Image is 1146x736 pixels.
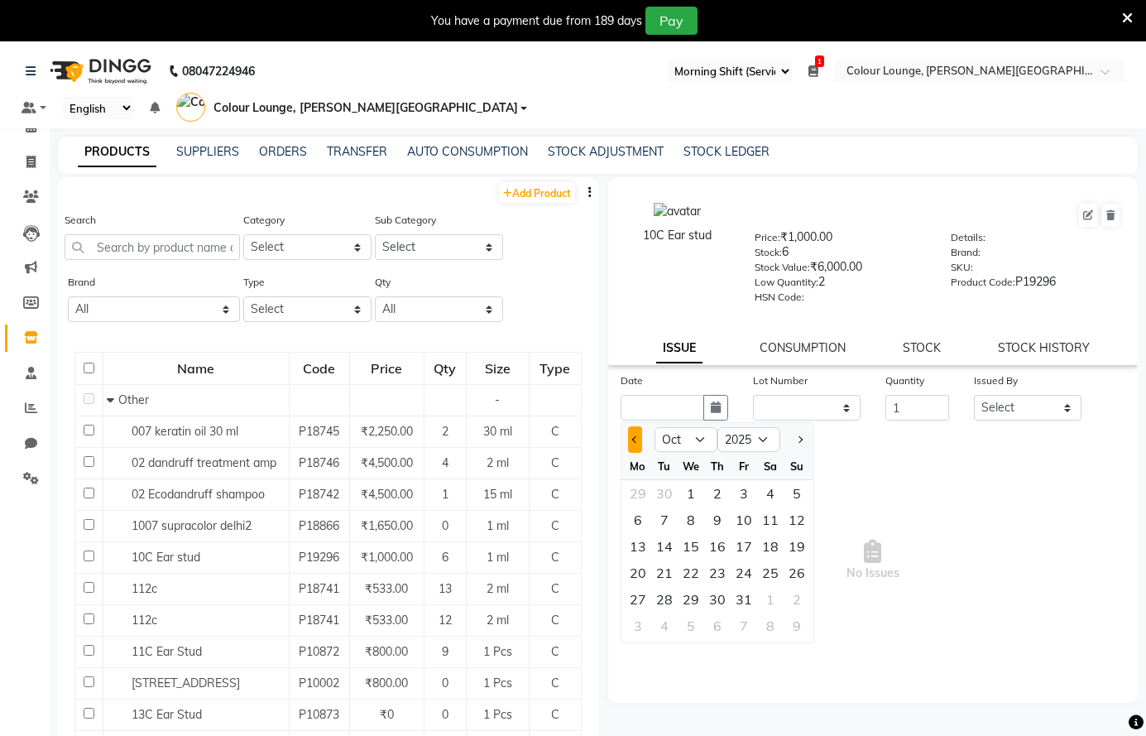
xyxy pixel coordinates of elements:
[784,586,810,613] div: Sunday, November 2, 2025
[621,373,643,388] label: Date
[731,507,757,533] div: 10
[107,392,118,407] span: Collapse Row
[299,581,339,596] span: P18741
[731,533,757,560] div: 17
[651,560,678,586] div: 21
[651,613,678,639] div: 4
[717,427,780,452] select: Select year
[651,533,678,560] div: Tuesday, October 14, 2025
[651,480,678,507] div: Tuesday, September 30, 2025
[551,550,559,565] span: C
[998,340,1090,355] a: STOCK HISTORY
[551,455,559,470] span: C
[625,507,651,533] div: Monday, October 6, 2025
[755,275,818,290] label: Low Quantity:
[487,518,509,533] span: 1 ml
[104,354,288,383] div: Name
[375,213,436,228] label: Sub Category
[132,487,265,502] span: 02 Ecodandruff shampoo
[68,275,95,290] label: Brand
[678,613,704,639] div: Wednesday, November 5, 2025
[678,480,704,507] div: Wednesday, October 1, 2025
[243,275,265,290] label: Type
[757,480,784,507] div: Saturday, October 4, 2025
[78,137,156,167] a: PRODUCTS
[365,613,408,628] span: ₹533.00
[290,354,349,383] div: Code
[132,424,238,439] span: 007 keratin oil 30 ml
[704,453,731,479] div: Th
[625,586,651,613] div: 27
[625,480,651,507] div: 29
[380,707,394,722] span: ₹0
[327,144,387,159] a: TRANSFER
[625,507,651,533] div: 6
[625,613,651,639] div: Monday, November 3, 2025
[361,455,413,470] span: ₹4,500.00
[651,507,678,533] div: Tuesday, October 7, 2025
[755,260,810,275] label: Stock Value:
[299,707,339,722] span: P10873
[678,586,704,613] div: 29
[176,144,239,159] a: SUPPLIERS
[951,230,985,245] label: Details:
[757,533,784,560] div: 18
[132,676,240,690] span: [STREET_ADDRESS]
[299,613,339,628] span: P18741
[784,613,810,639] div: Sunday, November 9, 2025
[704,533,731,560] div: Thursday, October 16, 2025
[704,560,731,586] div: Thursday, October 23, 2025
[132,644,202,659] span: 11C Ear Stud
[757,507,784,533] div: Saturday, October 11, 2025
[625,586,651,613] div: Monday, October 27, 2025
[784,480,810,507] div: Sunday, October 5, 2025
[755,245,782,260] label: Stock:
[704,480,731,507] div: 2
[678,560,704,586] div: Wednesday, October 22, 2025
[651,533,678,560] div: 14
[731,480,757,507] div: Friday, October 3, 2025
[784,613,810,639] div: 9
[757,613,784,639] div: 8
[65,213,96,228] label: Search
[651,507,678,533] div: 7
[625,533,651,560] div: Monday, October 13, 2025
[548,144,664,159] a: STOCK ADJUSTMENT
[442,550,448,565] span: 6
[704,533,731,560] div: 16
[487,455,509,470] span: 2 ml
[530,354,580,383] div: Type
[442,518,448,533] span: 0
[651,613,678,639] div: Tuesday, November 4, 2025
[755,243,925,267] div: 6
[551,613,559,628] span: C
[678,507,704,533] div: 8
[431,12,642,30] div: You have a payment due from 189 days
[731,453,757,479] div: Fr
[487,613,509,628] span: 2 ml
[808,64,818,79] a: 1
[651,560,678,586] div: Tuesday, October 21, 2025
[299,676,339,690] span: P10002
[65,234,240,260] input: Search by product name or code
[651,586,678,613] div: 28
[678,533,704,560] div: 15
[407,144,528,159] a: AUTO CONSUMPTION
[678,586,704,613] div: Wednesday, October 29, 2025
[442,487,448,502] span: 1
[365,644,408,659] span: ₹800.00
[784,453,810,479] div: Su
[259,144,307,159] a: ORDERS
[974,373,1018,388] label: Issued By
[425,354,465,383] div: Qty
[132,455,276,470] span: 02 dandruff treatment amp
[678,560,704,586] div: 22
[755,228,925,252] div: ₹1,000.00
[42,48,156,94] img: logo
[483,644,512,659] span: 1 Pcs
[654,203,701,220] img: avatar
[439,581,452,596] span: 13
[784,533,810,560] div: Sunday, October 19, 2025
[757,480,784,507] div: 4
[365,581,408,596] span: ₹533.00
